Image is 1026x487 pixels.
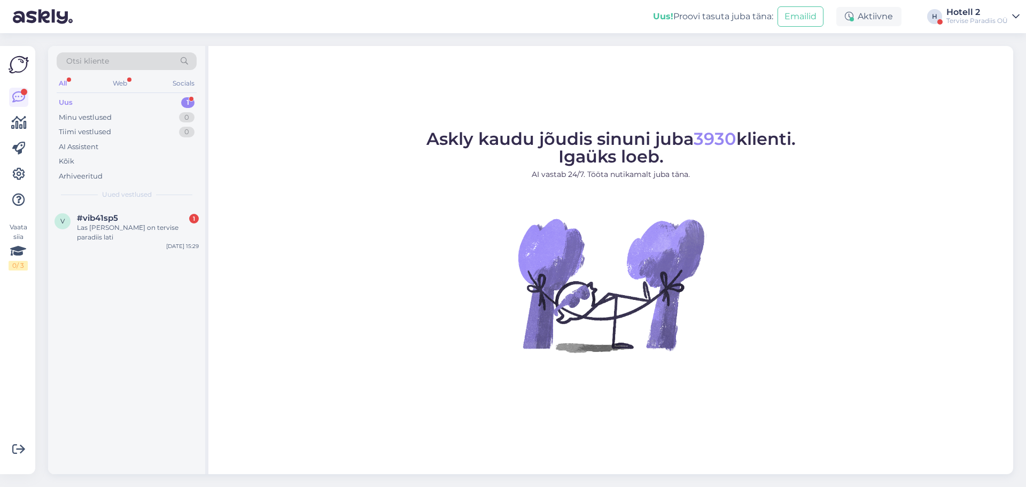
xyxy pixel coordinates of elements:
[778,6,823,27] button: Emailid
[836,7,901,26] div: Aktiivne
[77,213,118,223] span: #vib41sp5
[166,242,199,250] div: [DATE] 15:29
[57,76,69,90] div: All
[426,169,796,180] p: AI vastab 24/7. Tööta nutikamalt juba täna.
[927,9,942,24] div: H
[170,76,197,90] div: Socials
[181,97,195,108] div: 1
[946,17,1008,25] div: Tervise Paradiis OÜ
[59,156,74,167] div: Kõik
[59,112,112,123] div: Minu vestlused
[179,112,195,123] div: 0
[179,127,195,137] div: 0
[189,214,199,223] div: 1
[426,128,796,167] span: Askly kaudu jõudis sinuni juba klienti. Igaüks loeb.
[9,222,28,270] div: Vaata siia
[102,190,152,199] span: Uued vestlused
[66,56,109,67] span: Otsi kliente
[9,261,28,270] div: 0 / 3
[946,8,1020,25] a: Hotell 2Tervise Paradiis OÜ
[9,55,29,75] img: Askly Logo
[59,171,103,182] div: Arhiveeritud
[694,128,736,149] span: 3930
[653,10,773,23] div: Proovi tasuta juba täna:
[60,217,65,225] span: v
[515,189,707,381] img: No Chat active
[653,11,673,21] b: Uus!
[59,142,98,152] div: AI Assistent
[111,76,129,90] div: Web
[946,8,1008,17] div: Hotell 2
[59,127,111,137] div: Tiimi vestlused
[77,223,199,242] div: Las [PERSON_NAME] on tervise paradiis lati
[59,97,73,108] div: Uus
